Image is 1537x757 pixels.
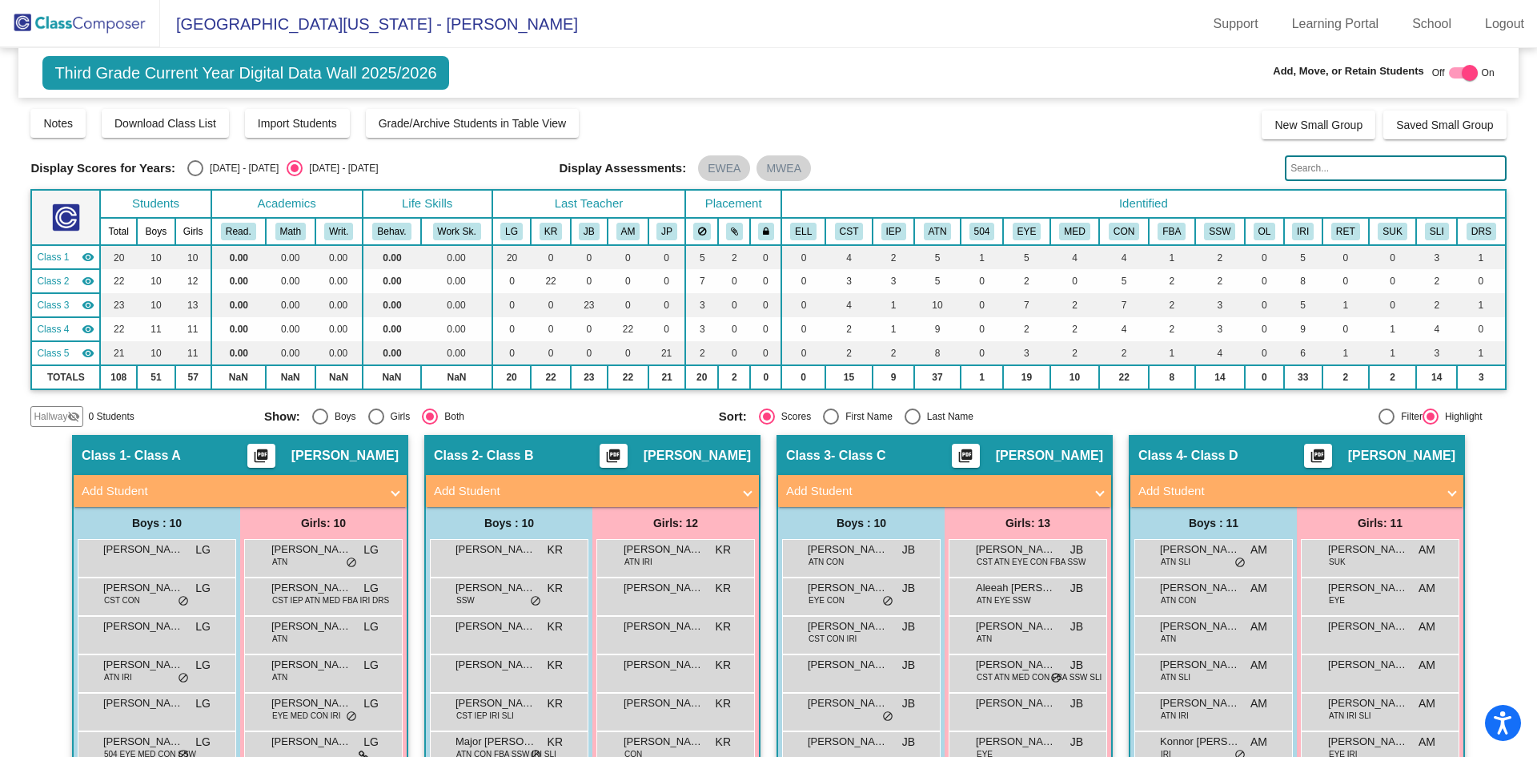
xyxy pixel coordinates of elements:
td: 57 [175,365,211,389]
button: JP [656,223,677,240]
td: 1 [1322,293,1369,317]
td: 0 [571,245,608,269]
td: 0 [781,317,825,341]
th: Placement [685,190,781,218]
td: 0.00 [211,293,266,317]
button: 504 [969,223,995,240]
td: 0 [648,269,685,293]
span: New Small Group [1274,119,1362,131]
th: Dr. Sloane [1457,218,1505,245]
td: Kiera Raymond - Class B [31,269,100,293]
td: 2 [873,245,915,269]
td: 0 [1245,341,1284,365]
td: 0.00 [363,245,422,269]
th: Online Student [1245,218,1284,245]
td: 0.00 [211,317,266,341]
button: Saved Small Group [1383,111,1506,139]
td: 51 [137,365,175,389]
td: 4 [1099,245,1149,269]
td: 0.00 [421,269,492,293]
td: TOTALS [31,365,100,389]
td: 0.00 [266,341,315,365]
mat-icon: picture_as_pdf [251,448,271,470]
input: Search... [1285,155,1506,181]
th: Life Skills [363,190,492,218]
button: Math [275,223,306,240]
button: ELL [790,223,817,240]
button: OL [1254,223,1276,240]
td: 0 [1245,317,1284,341]
td: 0 [608,293,648,317]
td: 0 [1322,245,1369,269]
td: 3 [1416,341,1457,365]
th: Poor Attendance [914,218,960,245]
td: 0.00 [266,293,315,317]
td: 1 [1149,341,1195,365]
mat-expansion-panel-header: Add Student [1130,475,1463,507]
mat-icon: visibility [82,347,94,360]
th: Boys [137,218,175,245]
td: Jacki Baron - Class C [31,293,100,317]
td: 0 [648,245,685,269]
th: Total [100,218,137,245]
td: 0 [718,317,750,341]
th: Speech/Language Services [1416,218,1457,245]
th: Kiera Raymond [531,218,570,245]
th: 504 Plan [961,218,1004,245]
td: 2 [718,245,750,269]
td: NaN [421,365,492,389]
button: FBA [1158,223,1186,240]
button: Import Students [245,109,350,138]
a: Support [1201,11,1271,37]
td: 2 [873,341,915,365]
td: 22 [608,317,648,341]
td: 2 [1195,245,1246,269]
span: Display Scores for Years: [30,161,175,175]
td: 21 [648,365,685,389]
td: 5 [1099,269,1149,293]
th: Identified [781,190,1505,218]
td: 23 [571,293,608,317]
th: Lauren Goertz [492,218,532,245]
td: 1 [873,293,915,317]
button: Notes [30,109,86,138]
td: 0 [492,293,532,317]
div: [DATE] - [DATE] [203,161,279,175]
td: 15 [825,365,872,389]
td: 7 [1003,293,1049,317]
td: 22 [100,317,137,341]
span: Download Class List [114,117,216,130]
td: NaN [211,365,266,389]
td: 0 [718,341,750,365]
td: 0 [781,269,825,293]
td: 0 [571,269,608,293]
td: 20 [492,245,532,269]
td: 0 [531,341,570,365]
td: 0 [608,269,648,293]
td: 0 [571,317,608,341]
td: Lauren Goertz - Class A [31,245,100,269]
th: Jeffrey Pretzlaff [648,218,685,245]
td: 10 [914,293,960,317]
span: Add, Move, or Retain Students [1273,63,1424,79]
button: IRI [1292,223,1314,240]
td: 0 [1245,269,1284,293]
span: Import Students [258,117,337,130]
td: 2 [825,317,872,341]
td: 1 [1457,293,1505,317]
td: 0 [961,317,1004,341]
button: SSW [1204,223,1235,240]
td: 0 [608,341,648,365]
button: RET [1331,223,1360,240]
mat-expansion-panel-header: Add Student [426,475,759,507]
td: 2 [685,341,718,365]
td: 0 [648,293,685,317]
td: 3 [685,317,718,341]
td: 0.00 [315,293,363,317]
td: 2 [1416,269,1457,293]
td: 1 [1369,341,1416,365]
td: 21 [648,341,685,365]
td: 2 [1195,269,1246,293]
button: IEP [881,223,906,240]
td: 9 [1284,317,1322,341]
